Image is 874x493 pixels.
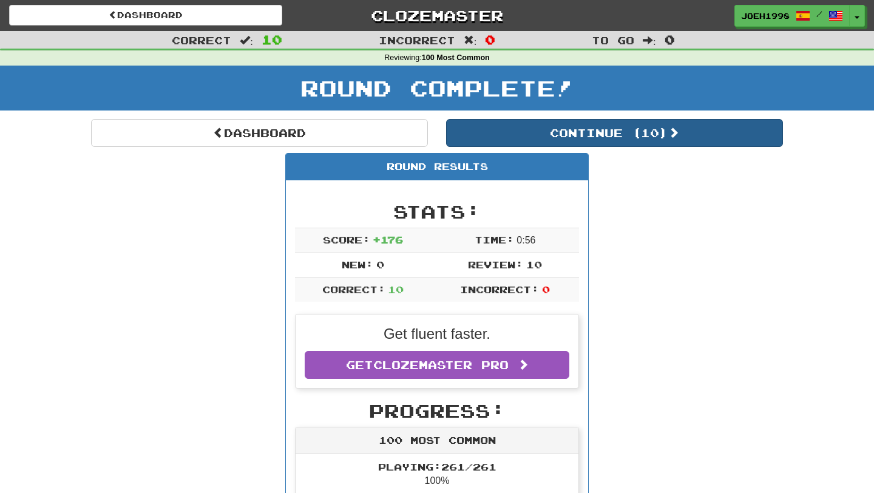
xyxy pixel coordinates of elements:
[378,461,496,472] span: Playing: 261 / 261
[305,351,569,379] a: GetClozemaster Pro
[460,284,539,295] span: Incorrect:
[665,32,675,47] span: 0
[172,34,231,46] span: Correct
[373,234,403,245] span: + 176
[542,284,550,295] span: 0
[485,32,495,47] span: 0
[643,35,656,46] span: :
[4,76,870,100] h1: Round Complete!
[468,259,523,270] span: Review:
[296,427,578,454] div: 100 Most Common
[295,202,579,222] h2: Stats:
[475,234,514,245] span: Time:
[9,5,282,25] a: Dashboard
[517,235,535,245] span: 0 : 56
[323,234,370,245] span: Score:
[376,259,384,270] span: 0
[262,32,282,47] span: 10
[526,259,542,270] span: 10
[446,119,783,147] button: Continue (10)
[373,358,509,372] span: Clozemaster Pro
[305,324,569,344] p: Get fluent faster.
[422,53,490,62] strong: 100 Most Common
[295,401,579,421] h2: Progress:
[816,10,822,18] span: /
[592,34,634,46] span: To go
[286,154,588,180] div: Round Results
[388,284,404,295] span: 10
[342,259,373,270] span: New:
[91,119,428,147] a: Dashboard
[741,10,790,21] span: JoeH1998
[300,5,574,26] a: Clozemaster
[379,34,455,46] span: Incorrect
[240,35,253,46] span: :
[734,5,850,27] a: JoeH1998 /
[464,35,477,46] span: :
[322,284,385,295] span: Correct:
